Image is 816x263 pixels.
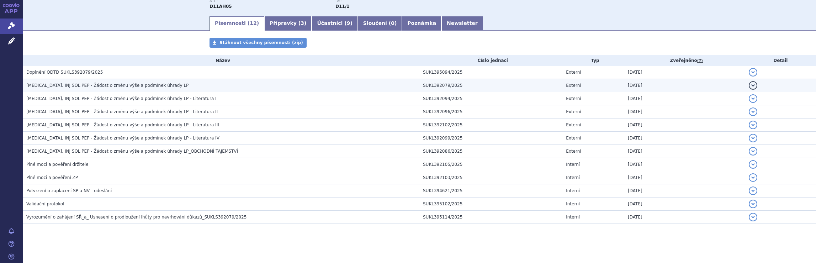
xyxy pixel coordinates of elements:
th: Detail [745,55,816,66]
span: DUPIXENT, INJ SOL PEP - Žádost o změnu výše a podmínek úhrady LP - Literatura III [26,122,219,127]
span: Externí [566,109,581,114]
span: Validační protokol [26,201,64,206]
th: Typ [562,55,624,66]
span: 0 [391,20,394,26]
td: [DATE] [624,198,745,211]
span: Externí [566,122,581,127]
button: detail [749,186,757,195]
a: Poznámka [402,16,441,31]
strong: dupilumab [335,4,349,9]
th: Číslo jednací [419,55,562,66]
span: Interní [566,201,580,206]
span: Externí [566,83,581,88]
span: Stáhnout všechny písemnosti (zip) [219,40,303,45]
span: DUPIXENT, INJ SOL PEP - Žádost o změnu výše a podmínek úhrady LP [26,83,189,88]
button: detail [749,107,757,116]
a: Sloučení (0) [358,16,402,31]
span: Externí [566,96,581,101]
td: [DATE] [624,158,745,171]
td: [DATE] [624,132,745,145]
td: [DATE] [624,184,745,198]
abbr: (?) [697,58,703,63]
span: Interní [566,175,580,180]
td: SUKL392094/2025 [419,92,562,105]
span: Externí [566,149,581,154]
td: SUKL392096/2025 [419,105,562,119]
a: Stáhnout všechny písemnosti (zip) [210,38,307,48]
th: Název [23,55,419,66]
span: 3 [301,20,304,26]
td: [DATE] [624,211,745,224]
span: Interní [566,188,580,193]
td: SUKL392099/2025 [419,132,562,145]
td: [DATE] [624,79,745,92]
span: Interní [566,162,580,167]
span: DUPIXENT, INJ SOL PEP - Žádost o změnu výše a podmínek úhrady LP_OBCHODNÍ TAJEMSTVÍ [26,149,238,154]
td: SUKL394621/2025 [419,184,562,198]
span: 9 [347,20,350,26]
td: SUKL395094/2025 [419,66,562,79]
span: Plné moci a pověření držitele [26,162,89,167]
span: Interní [566,215,580,220]
td: SUKL392103/2025 [419,171,562,184]
td: [DATE] [624,145,745,158]
a: Písemnosti (12) [210,16,264,31]
td: SUKL392102/2025 [419,119,562,132]
td: SUKL392105/2025 [419,158,562,171]
button: detail [749,68,757,77]
button: detail [749,134,757,142]
span: DUPIXENT, INJ SOL PEP - Žádost o změnu výše a podmínek úhrady LP - Literatura I [26,96,217,101]
span: Vyrozumění o zahájení SŘ_a_ Usnesení o prodloužení lhůty pro navrhování důkazů_SUKLS392079/2025 [26,215,247,220]
th: Zveřejněno [624,55,745,66]
td: SUKL395102/2025 [419,198,562,211]
td: SUKL392079/2025 [419,79,562,92]
button: detail [749,94,757,103]
button: detail [749,81,757,90]
td: SUKL395114/2025 [419,211,562,224]
button: detail [749,200,757,208]
span: Externí [566,136,581,141]
span: Plné moci a pověření ZP [26,175,78,180]
span: 12 [250,20,256,26]
button: detail [749,121,757,129]
a: Newsletter [441,16,483,31]
a: Účastníci (9) [312,16,357,31]
td: [DATE] [624,66,745,79]
td: [DATE] [624,92,745,105]
span: DUPIXENT, INJ SOL PEP - Žádost o změnu výše a podmínek úhrady LP - Literatura IV [26,136,219,141]
td: [DATE] [624,105,745,119]
strong: DUPILUMAB [210,4,232,9]
span: Externí [566,70,581,75]
span: Doplnění ODTD SUKLS392079/2025 [26,70,103,75]
a: Přípravky (3) [264,16,312,31]
button: detail [749,173,757,182]
td: SUKL392086/2025 [419,145,562,158]
button: detail [749,160,757,169]
span: DUPIXENT, INJ SOL PEP - Žádost o změnu výše a podmínek úhrady LP - Literatura II [26,109,218,114]
span: Potvrzení o zaplacení SP a NV - odeslání [26,188,112,193]
button: detail [749,147,757,156]
td: [DATE] [624,119,745,132]
td: [DATE] [624,171,745,184]
button: detail [749,213,757,221]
